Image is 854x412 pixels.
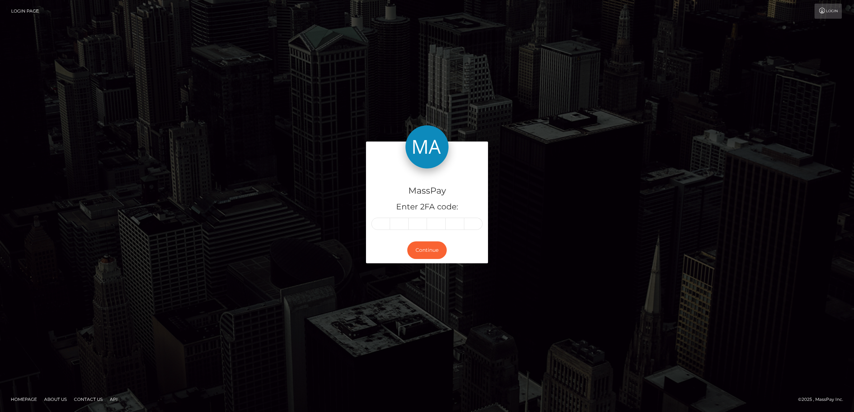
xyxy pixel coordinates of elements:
a: Homepage [8,394,40,405]
h5: Enter 2FA code: [371,202,483,213]
h4: MassPay [371,185,483,197]
img: MassPay [405,125,449,168]
button: Continue [407,241,447,259]
a: Contact Us [71,394,105,405]
a: Login Page [11,4,39,19]
a: API [107,394,121,405]
div: © 2025 , MassPay Inc. [798,395,849,403]
a: About Us [41,394,70,405]
a: Login [815,4,842,19]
